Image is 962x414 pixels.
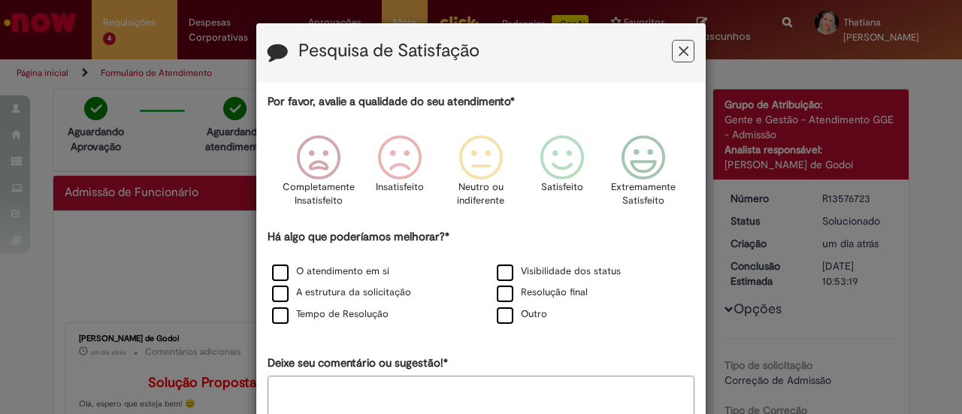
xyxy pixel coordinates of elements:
p: Insatisfeito [376,180,424,195]
div: Extremamente Satisfeito [605,124,682,227]
label: Por favor, avalie a qualidade do seu atendimento* [268,94,515,110]
div: Satisfeito [524,124,600,227]
p: Neutro ou indiferente [454,180,508,208]
p: Extremamente Satisfeito [611,180,676,208]
label: Tempo de Resolução [272,307,389,322]
div: Há algo que poderíamos melhorar?* [268,229,694,326]
div: Completamente Insatisfeito [280,124,356,227]
label: Outro [497,307,547,322]
label: O atendimento em si [272,264,389,279]
label: A estrutura da solicitação [272,286,411,300]
div: Insatisfeito [362,124,438,227]
label: Visibilidade dos status [497,264,621,279]
label: Resolução final [497,286,588,300]
div: Neutro ou indiferente [443,124,519,227]
label: Deixe seu comentário ou sugestão!* [268,355,448,371]
p: Satisfeito [541,180,583,195]
label: Pesquisa de Satisfação [298,41,479,61]
p: Completamente Insatisfeito [283,180,355,208]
